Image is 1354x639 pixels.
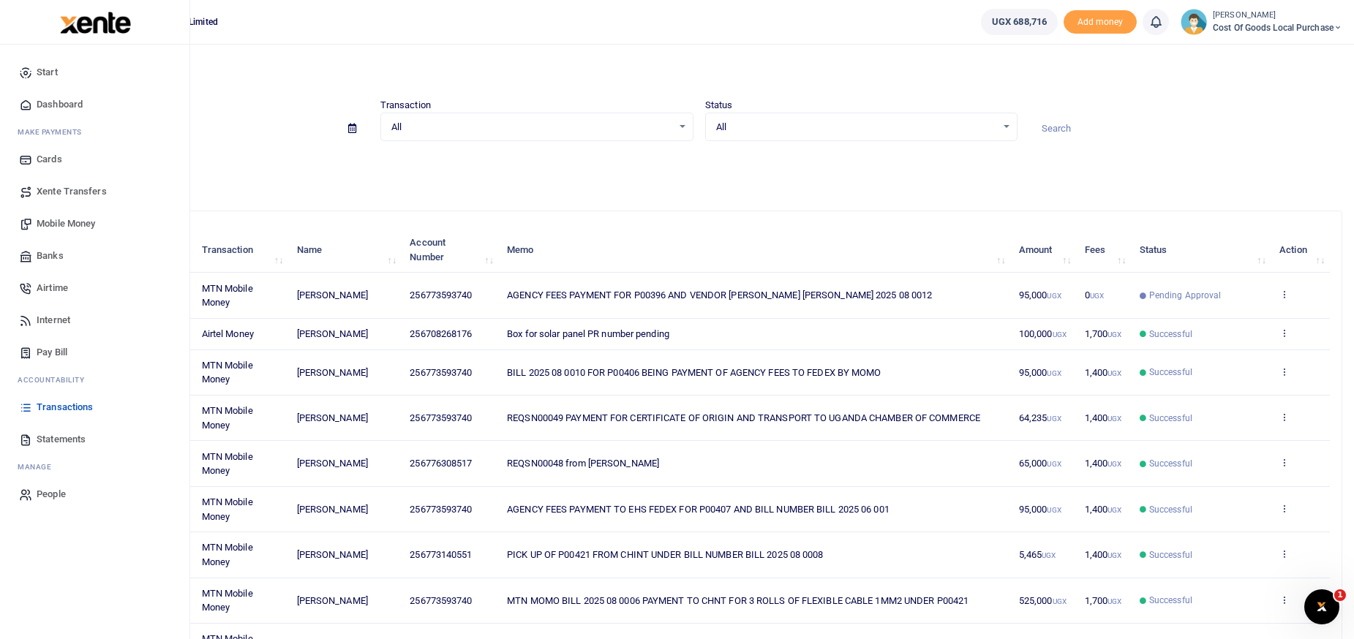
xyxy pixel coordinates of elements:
[1019,504,1061,515] span: 95,000
[1029,116,1342,141] input: Search
[37,65,58,80] span: Start
[29,374,84,385] span: countability
[12,272,178,304] a: Airtime
[56,63,1342,79] h4: Transactions
[1181,9,1342,35] a: profile-user [PERSON_NAME] Cost of Goods Local Purchase
[202,405,253,431] span: MTN Mobile Money
[1085,549,1122,560] span: 1,400
[1053,597,1067,605] small: UGX
[12,121,178,143] li: M
[1085,595,1122,606] span: 1,700
[297,412,368,423] span: [PERSON_NAME]
[784,623,800,638] button: Close
[193,227,288,273] th: Transaction: activate to sort column ascending
[1047,415,1061,423] small: UGX
[716,120,997,135] span: All
[297,458,368,469] span: [PERSON_NAME]
[1019,412,1061,423] span: 64,235
[202,496,253,522] span: MTN Mobile Money
[1085,290,1104,300] span: 0
[981,9,1058,35] a: UGX 688,716
[1064,15,1137,26] a: Add money
[60,12,131,34] img: logo-large
[12,423,178,455] a: Statements
[1064,10,1137,34] span: Add money
[507,595,969,606] span: MTN MOMO BILL 2025 08 0006 PAYMENT TO CHNT FOR 3 ROLLS OF FLEXIBLE CABLE 1MM2 UNDER P00421
[1107,415,1121,423] small: UGX
[1107,460,1121,468] small: UGX
[12,391,178,423] a: Transactions
[1019,458,1061,469] span: 65,000
[37,487,66,502] span: People
[202,328,254,339] span: Airtel Money
[1085,458,1122,469] span: 1,400
[202,451,253,477] span: MTN Mobile Money
[507,549,823,560] span: PICK UP OF P00421 FROM CHINT UNDER BILL NUMBER BILL 2025 08 0008
[1042,551,1056,559] small: UGX
[12,368,178,391] li: Ac
[1019,328,1067,339] span: 100,000
[297,549,368,560] span: [PERSON_NAME]
[37,345,67,360] span: Pay Bill
[1132,227,1271,273] th: Status: activate to sort column ascending
[1047,369,1061,377] small: UGX
[410,595,472,606] span: 256773593740
[705,98,733,113] label: Status
[1085,367,1122,378] span: 1,400
[402,227,499,273] th: Account Number: activate to sort column ascending
[1053,330,1067,339] small: UGX
[1149,548,1192,562] span: Successful
[25,461,52,472] span: anage
[975,9,1064,35] li: Wallet ballance
[507,458,659,469] span: REQSN00048 from [PERSON_NAME]
[1107,369,1121,377] small: UGX
[1107,506,1121,514] small: UGX
[1107,597,1121,605] small: UGX
[59,16,131,27] a: logo-small logo-large logo-large
[297,290,368,300] span: [PERSON_NAME]
[1181,9,1207,35] img: profile-user
[507,367,881,378] span: BILL 2025 08 0010 FOR P00406 BEING PAYMENT OF AGENCY FEES TO FEDEX BY MOMO
[37,249,64,263] span: Banks
[507,328,669,339] span: Box for solar panel PR number pending
[1149,503,1192,516] span: Successful
[37,432,86,447] span: Statements
[1149,457,1192,470] span: Successful
[12,175,178,208] a: Xente Transfers
[56,116,336,141] input: select period
[1085,412,1122,423] span: 1,400
[297,504,368,515] span: [PERSON_NAME]
[37,216,95,231] span: Mobile Money
[1149,366,1192,379] span: Successful
[1149,328,1192,341] span: Successful
[1149,594,1192,607] span: Successful
[992,15,1047,29] span: UGX 688,716
[410,328,472,339] span: 256708268176
[507,504,889,515] span: AGENCY FEES PAYMENT TO EHS FEDEX FOR P00407 AND BILL NUMBER BILL 2025 06 001
[288,227,402,273] th: Name: activate to sort column ascending
[37,313,70,328] span: Internet
[410,367,472,378] span: 256773593740
[37,184,107,199] span: Xente Transfers
[1149,289,1222,302] span: Pending Approval
[1090,292,1104,300] small: UGX
[1213,10,1342,22] small: [PERSON_NAME]
[202,360,253,385] span: MTN Mobile Money
[297,328,368,339] span: [PERSON_NAME]
[1213,21,1342,34] span: Cost of Goods Local Purchase
[410,290,472,300] span: 256773593740
[410,458,472,469] span: 256776308517
[1019,290,1061,300] span: 95,000
[25,126,82,137] span: ake Payments
[1334,589,1346,601] span: 1
[37,97,83,112] span: Dashboard
[37,281,68,295] span: Airtime
[12,336,178,368] a: Pay Bill
[1047,506,1061,514] small: UGX
[1019,549,1056,560] span: 5,465
[507,412,980,423] span: REQSN00049 PAYMENT FOR CERTIFICATE OF ORIGIN AND TRANSPORT TO UGANDA CHAMBER OF COMMERCE
[499,227,1011,273] th: Memo: activate to sort column ascending
[297,595,368,606] span: [PERSON_NAME]
[1011,227,1077,273] th: Amount: activate to sort column ascending
[12,208,178,240] a: Mobile Money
